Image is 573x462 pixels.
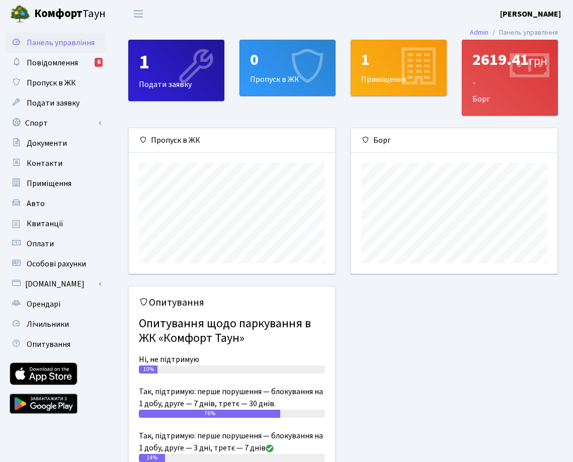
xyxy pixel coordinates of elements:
a: Оплати [5,234,106,254]
span: Особові рахунки [27,258,86,269]
a: 0Пропуск в ЖК [239,40,336,96]
a: Спорт [5,113,106,133]
span: Лічильники [27,319,69,330]
div: Пропуск в ЖК [129,128,335,153]
a: Приміщення [5,173,106,194]
span: Орендарі [27,299,60,310]
div: 2619.41 [472,50,547,89]
h5: Опитування [139,297,325,309]
div: Борг [351,128,557,153]
span: Панель управління [27,37,95,48]
img: logo.png [10,4,30,24]
div: 1 [139,50,214,74]
h4: Опитування щодо паркування в ЖК «Комфорт Таун» [139,313,325,350]
span: Контакти [27,158,62,169]
div: Приміщення [351,40,446,96]
span: Подати заявку [27,98,79,109]
span: Оплати [27,238,54,249]
span: Повідомлення [27,57,78,68]
span: Приміщення [27,178,71,189]
a: Лічильники [5,314,106,334]
a: Орендарі [5,294,106,314]
a: Авто [5,194,106,214]
a: Admin [470,27,488,38]
div: 0 [250,50,325,69]
span: Пропуск в ЖК [27,77,76,88]
div: Так, підтримую: перше порушення — блокування на 1 добу, друге — 7 днів, третє — 30 днів. [139,386,325,410]
a: Особові рахунки [5,254,106,274]
a: Повідомлення6 [5,53,106,73]
b: Комфорт [34,6,83,22]
a: Подати заявку [5,93,106,113]
a: Контакти [5,153,106,173]
span: Документи [27,138,67,149]
div: 1 [361,50,436,69]
span: Таун [34,6,106,23]
div: 6 [95,58,103,67]
a: [DOMAIN_NAME] [5,274,106,294]
a: Панель управління [5,33,106,53]
div: 76% [139,410,280,418]
a: Опитування [5,334,106,354]
a: Пропуск в ЖК [5,73,106,93]
b: [PERSON_NAME] [500,9,561,20]
div: 10% [139,365,157,374]
a: [PERSON_NAME] [500,8,561,20]
a: 1Подати заявку [128,40,224,101]
div: Подати заявку [129,40,224,101]
a: Документи [5,133,106,153]
div: 14% [139,454,165,462]
div: Пропуск в ЖК [240,40,335,96]
div: Борг [462,40,557,115]
button: Переключити навігацію [126,6,151,22]
a: 1Приміщення [351,40,447,96]
div: Ні, не підтримую [139,353,325,365]
span: Авто [27,198,45,209]
span: Опитування [27,339,70,350]
li: Панель управління [488,27,558,38]
nav: breadcrumb [455,22,573,43]
div: Так, підтримую: перше порушення — блокування на 1 добу, друге — 3 дні, третє — 7 днів [139,430,325,454]
span: Квитанції [27,218,63,229]
a: Квитанції [5,214,106,234]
